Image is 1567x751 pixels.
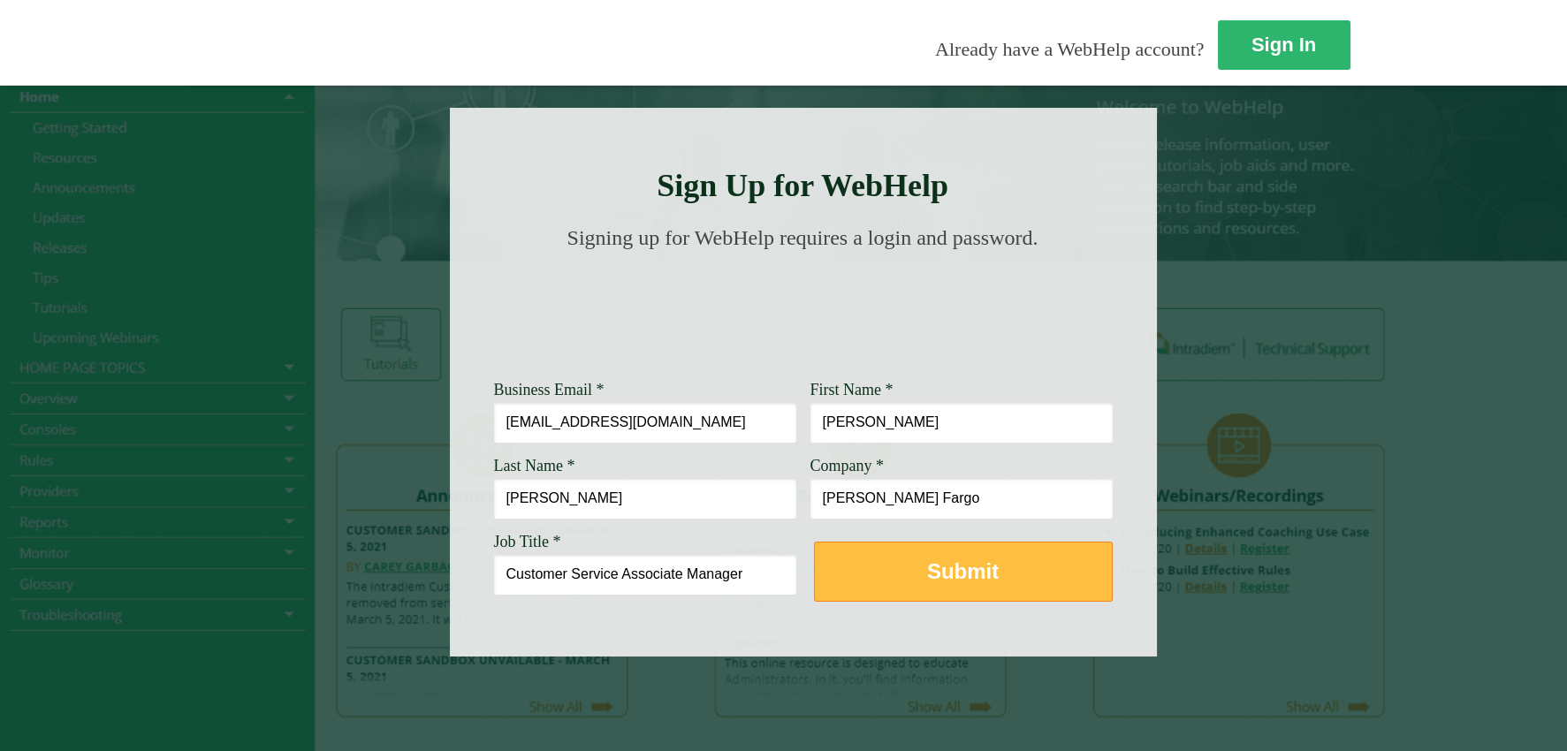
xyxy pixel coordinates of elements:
[505,268,1102,356] img: Need Credentials? Sign up below. Have Credentials? Use the sign-in button.
[810,457,885,474] span: Company *
[810,381,894,398] span: First Name *
[494,381,605,398] span: Business Email *
[1251,34,1316,56] strong: Sign In
[814,542,1113,602] button: Submit
[494,533,561,550] span: Job Title *
[927,559,999,583] strong: Submit
[567,226,1038,249] span: Signing up for WebHelp requires a login and password.
[657,168,948,203] strong: Sign Up for WebHelp
[935,38,1204,60] span: Already have a WebHelp account?
[1218,20,1350,70] a: Sign In
[494,457,575,474] span: Last Name *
